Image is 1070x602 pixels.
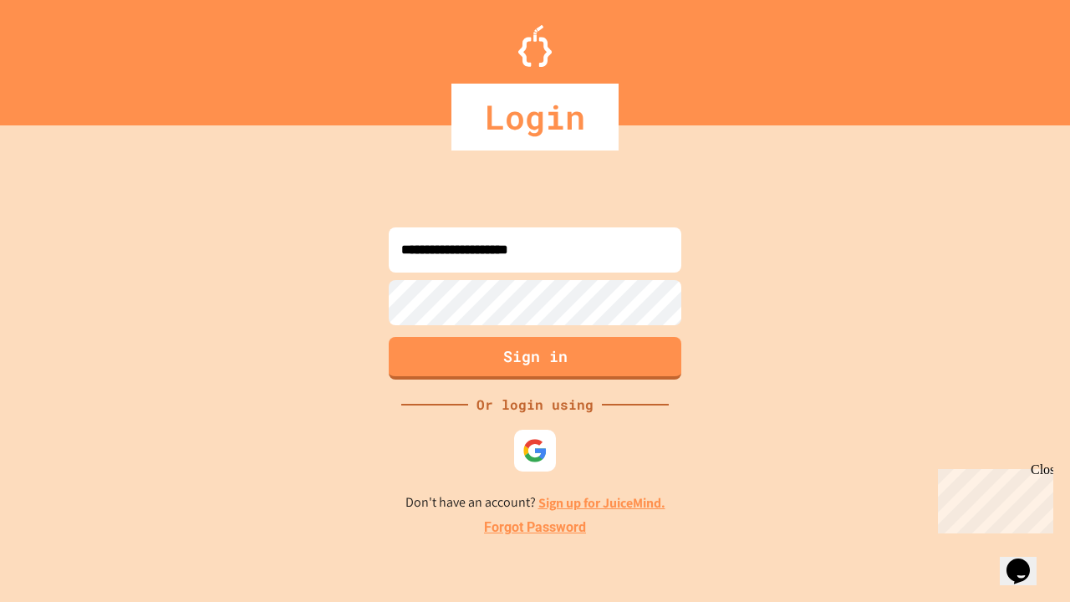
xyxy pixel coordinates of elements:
iframe: chat widget [1000,535,1053,585]
a: Sign up for JuiceMind. [538,494,665,512]
p: Don't have an account? [405,492,665,513]
a: Forgot Password [484,518,586,538]
button: Sign in [389,337,681,380]
img: google-icon.svg [522,438,548,463]
div: Login [451,84,619,150]
iframe: chat widget [931,462,1053,533]
img: Logo.svg [518,25,552,67]
div: Chat with us now!Close [7,7,115,106]
div: Or login using [468,395,602,415]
